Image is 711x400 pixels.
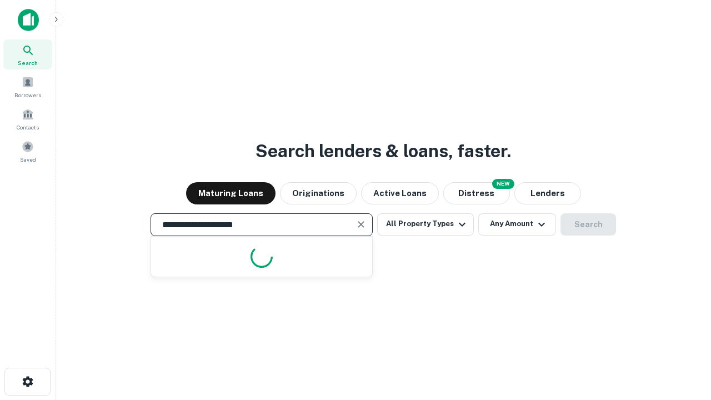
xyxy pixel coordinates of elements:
button: Any Amount [478,213,556,236]
button: Lenders [514,182,581,204]
button: Clear [353,217,369,232]
button: All Property Types [377,213,474,236]
h3: Search lenders & loans, faster. [256,138,511,164]
button: Maturing Loans [186,182,276,204]
span: Contacts [17,123,39,132]
a: Search [3,39,52,69]
span: Saved [20,155,36,164]
a: Saved [3,136,52,166]
span: Search [18,58,38,67]
iframe: Chat Widget [655,311,711,364]
div: NEW [492,179,514,189]
button: Active Loans [361,182,439,204]
span: Borrowers [14,91,41,99]
a: Contacts [3,104,52,134]
button: Search distressed loans with lien and other non-mortgage details. [443,182,510,204]
img: capitalize-icon.png [18,9,39,31]
a: Borrowers [3,72,52,102]
button: Originations [280,182,357,204]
